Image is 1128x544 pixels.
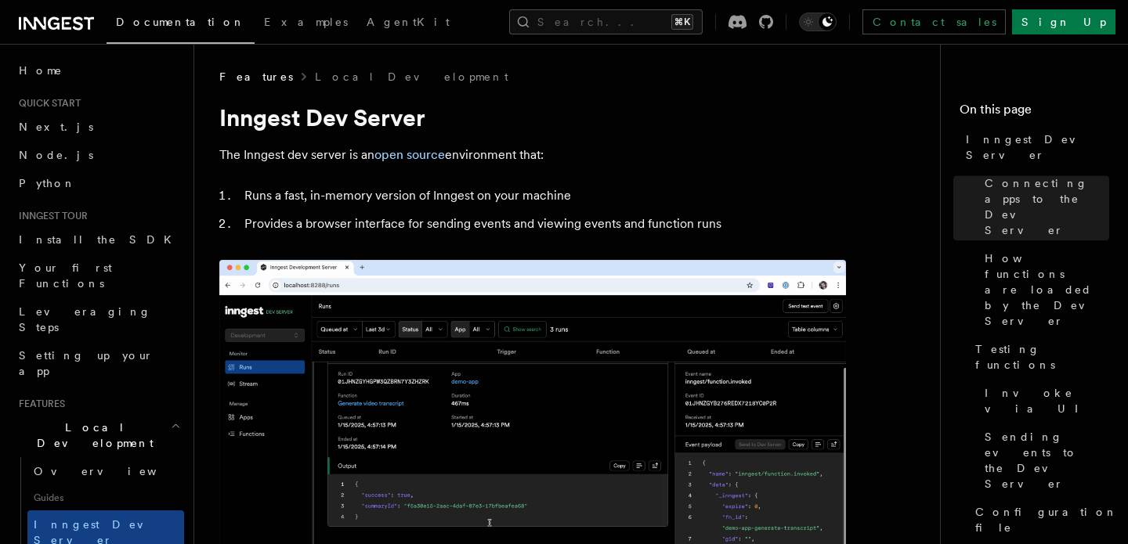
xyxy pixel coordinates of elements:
[985,429,1109,492] span: Sending events to the Dev Server
[13,97,81,110] span: Quick start
[13,225,184,254] a: Install the SDK
[13,113,184,141] a: Next.js
[19,305,151,333] span: Leveraging Steps
[240,213,846,235] li: Provides a browser interface for sending events and viewing events and function runs
[219,103,846,131] h1: Inngest Dev Server
[13,420,171,451] span: Local Development
[799,13,837,31] button: Toggle dark mode
[862,9,1006,34] a: Contact sales
[13,210,88,222] span: Inngest tour
[960,125,1109,169] a: Inngest Dev Server
[27,457,184,485] a: Overview
[19,261,112,290] span: Your first Functions
[19,149,93,161] span: Node.js
[985,250,1109,329] span: How functions are loaded by the Dev Server
[19,233,181,246] span: Install the SDK
[219,144,846,166] p: The Inngest dev server is an environment that:
[27,485,184,510] span: Guides
[978,244,1109,335] a: How functions are loaded by the Dev Server
[19,349,154,377] span: Setting up your app
[969,498,1109,542] a: Configuration file
[107,5,255,44] a: Documentation
[985,385,1109,416] span: Invoke via UI
[978,423,1109,498] a: Sending events to the Dev Server
[13,56,184,85] a: Home
[264,16,348,28] span: Examples
[240,185,846,207] li: Runs a fast, in-memory version of Inngest on your machine
[315,69,508,85] a: Local Development
[13,169,184,197] a: Python
[116,16,245,28] span: Documentation
[34,465,195,477] span: Overview
[13,341,184,385] a: Setting up your app
[19,63,63,78] span: Home
[985,175,1109,238] span: Connecting apps to the Dev Server
[509,9,703,34] button: Search...⌘K
[13,413,184,457] button: Local Development
[978,379,1109,423] a: Invoke via UI
[1012,9,1115,34] a: Sign Up
[367,16,450,28] span: AgentKit
[13,297,184,341] a: Leveraging Steps
[975,504,1118,535] span: Configuration file
[978,169,1109,244] a: Connecting apps to the Dev Server
[19,177,76,189] span: Python
[960,100,1109,125] h4: On this page
[13,254,184,297] a: Your first Functions
[671,14,693,30] kbd: ⌘K
[13,141,184,169] a: Node.js
[219,69,293,85] span: Features
[966,131,1109,163] span: Inngest Dev Server
[13,398,65,410] span: Features
[255,5,357,42] a: Examples
[374,147,445,162] a: open source
[975,341,1109,373] span: Testing functions
[357,5,459,42] a: AgentKit
[19,121,93,133] span: Next.js
[969,335,1109,379] a: Testing functions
